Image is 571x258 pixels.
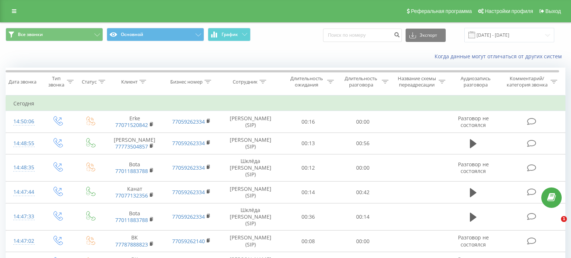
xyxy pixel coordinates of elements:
td: [PERSON_NAME] [106,133,163,154]
div: Длительность разговора [342,75,380,88]
div: Комментарий/категория звонка [505,75,549,88]
div: Бизнес номер [170,79,203,85]
td: 00:56 [336,133,390,154]
button: Основной [107,28,204,41]
div: Аудиозапись разговора [454,75,498,88]
td: [PERSON_NAME] (SIP) [220,182,281,203]
iframe: Intercom live chat [546,216,564,234]
td: 00:00 [336,111,390,133]
td: [PERSON_NAME] (SIP) [220,133,281,154]
td: [PERSON_NAME] (SIP) [220,231,281,252]
div: Дата звонка [9,79,36,85]
button: Все звонки [6,28,103,41]
td: Сегодня [6,96,565,111]
td: Bota [106,203,163,231]
a: Когда данные могут отличаться от других систем [435,53,565,60]
input: Поиск по номеру [323,29,402,42]
div: 14:48:35 [13,160,33,175]
a: 77059262140 [172,238,205,245]
a: 77071520842 [115,121,148,128]
a: 77059262334 [172,118,205,125]
td: 00:13 [281,133,336,154]
td: 00:08 [281,231,336,252]
span: Разговор не состоялся [458,115,489,128]
td: Шклёда [PERSON_NAME] (SIP) [220,154,281,182]
td: 00:14 [281,182,336,203]
a: 77011883788 [115,167,148,174]
span: Разговор не состоялся [458,161,489,174]
td: 00:00 [336,231,390,252]
div: 14:47:02 [13,234,33,248]
div: 14:50:06 [13,114,33,129]
div: Сотрудник [233,79,258,85]
a: 77011883788 [115,216,148,223]
div: Длительность ожидания [288,75,325,88]
a: 77787888823 [115,241,148,248]
td: 00:36 [281,203,336,231]
span: Разговор не состоялся [458,234,489,248]
a: 77059262334 [172,189,205,196]
span: Настройки профиля [485,8,533,14]
td: 00:14 [336,203,390,231]
td: 00:42 [336,182,390,203]
td: Erke [106,111,163,133]
td: [PERSON_NAME] (SIP) [220,111,281,133]
span: График [222,32,238,37]
td: 00:12 [281,154,336,182]
span: Выход [545,8,561,14]
a: 77059262334 [172,213,205,220]
div: 14:47:33 [13,209,33,224]
div: Клиент [121,79,138,85]
a: 77773504857 [115,143,148,150]
span: Реферальная программа [411,8,472,14]
div: 14:47:44 [13,185,33,199]
span: 1 [561,216,567,222]
div: Тип звонка [47,75,65,88]
a: 77059262334 [172,140,205,147]
div: 14:48:55 [13,136,33,151]
div: Название схемы переадресации [397,75,437,88]
td: 00:00 [336,154,390,182]
a: 77059262334 [172,164,205,171]
td: 00:16 [281,111,336,133]
td: ВК [106,231,163,252]
td: Канат [106,182,163,203]
td: Шклёда [PERSON_NAME] (SIP) [220,203,281,231]
div: Статус [82,79,97,85]
td: Bota [106,154,163,182]
button: График [208,28,251,41]
button: Экспорт [406,29,446,42]
a: 77077132356 [115,192,148,199]
span: Все звонки [18,32,43,37]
